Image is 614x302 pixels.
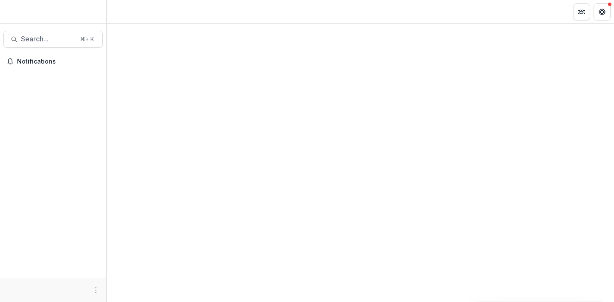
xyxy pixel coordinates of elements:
div: ⌘ + K [78,35,96,44]
button: Search... [3,31,103,48]
span: Notifications [17,58,99,65]
button: Get Help [594,3,611,20]
span: Search... [21,35,75,43]
button: Notifications [3,55,103,68]
button: More [91,285,101,295]
button: Partners [573,3,590,20]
